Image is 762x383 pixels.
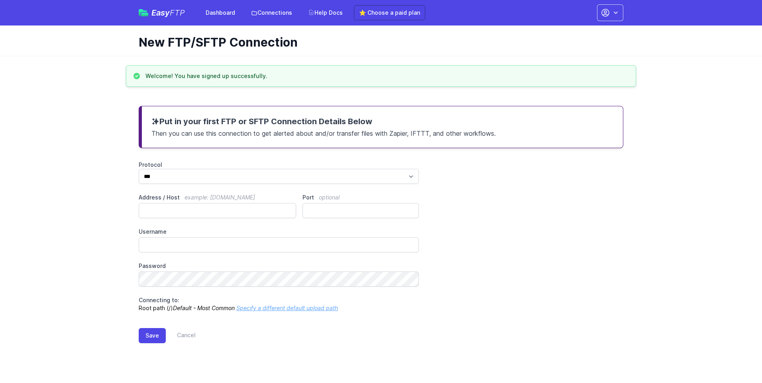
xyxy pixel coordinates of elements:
[139,9,185,17] a: EasyFTP
[145,72,267,80] h3: Welcome! You have signed up successfully.
[139,35,617,49] h1: New FTP/SFTP Connection
[151,9,185,17] span: Easy
[139,262,419,270] label: Password
[139,328,166,343] button: Save
[185,194,255,201] span: example: [DOMAIN_NAME]
[139,228,419,236] label: Username
[139,193,296,201] label: Address / Host
[166,328,196,343] a: Cancel
[151,127,613,138] p: Then you can use this connection to get alerted about and/or transfer files with Zapier, IFTTT, a...
[139,9,148,16] img: easyftp_logo.png
[302,193,419,201] label: Port
[139,296,419,312] p: Root path (/)
[170,8,185,18] span: FTP
[246,6,297,20] a: Connections
[201,6,240,20] a: Dashboard
[139,297,179,303] span: Connecting to:
[151,116,613,127] h3: Put in your first FTP or SFTP Connection Details Below
[236,305,338,311] a: Specify a different default upload path
[354,5,425,20] a: ⭐ Choose a paid plan
[319,194,340,201] span: optional
[139,161,419,169] label: Protocol
[303,6,348,20] a: Help Docs
[173,305,235,311] i: Default - Most Common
